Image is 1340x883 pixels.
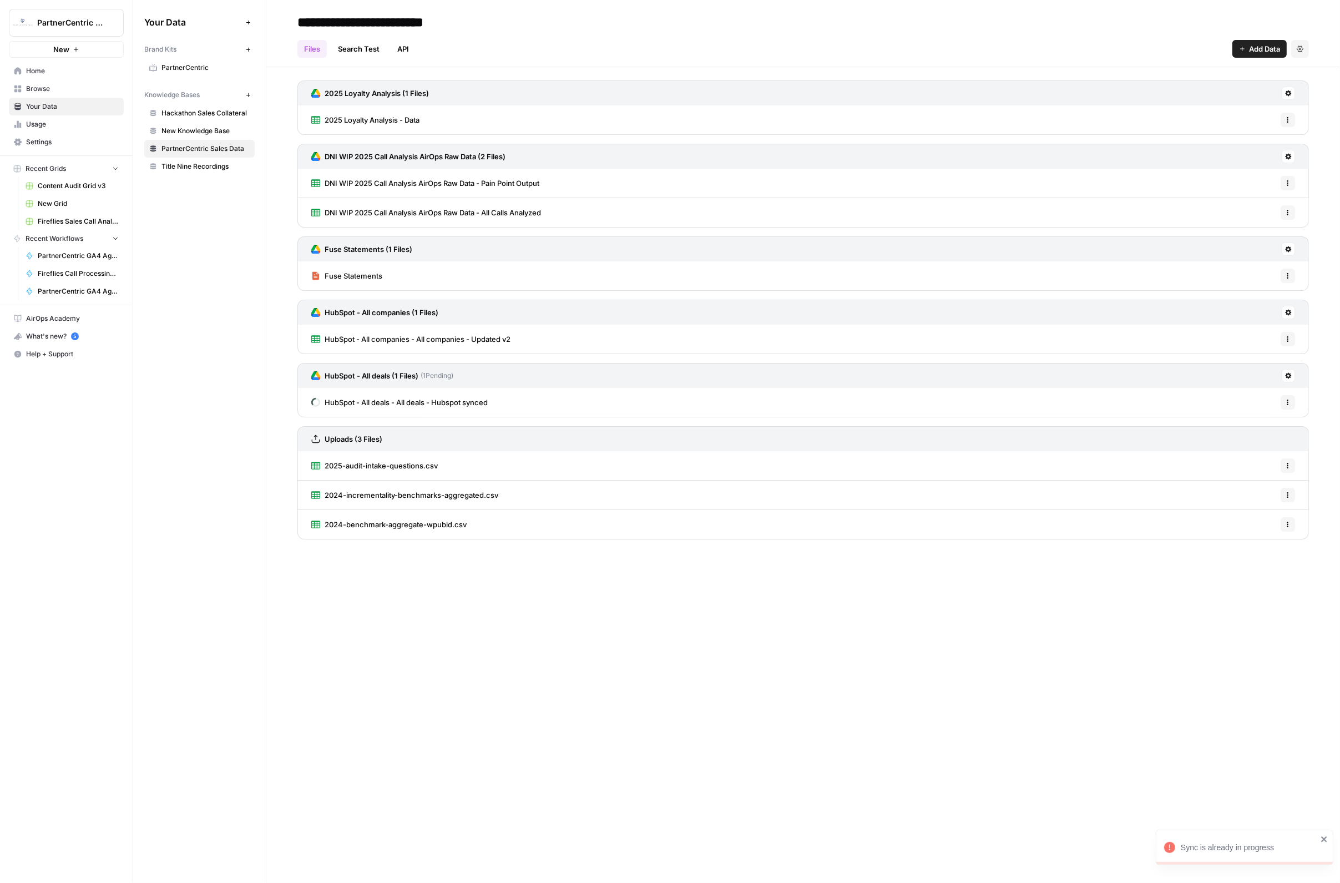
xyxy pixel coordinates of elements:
[325,178,539,189] span: DNI WIP 2025 Call Analysis AirOps Raw Data - Pain Point Output
[161,108,250,118] span: Hackathon Sales Collateral
[38,199,119,209] span: New Grid
[26,66,119,76] span: Home
[144,90,200,100] span: Knowledge Bases
[9,62,124,80] a: Home
[26,349,119,359] span: Help + Support
[325,433,382,445] h3: Uploads (3 Files)
[38,216,119,226] span: Fireflies Sales Call Analysis For CS
[9,133,124,151] a: Settings
[9,115,124,133] a: Usage
[21,177,124,195] a: Content Audit Grid v3
[26,164,66,174] span: Recent Grids
[311,510,467,539] a: 2024-benchmark-aggregate-wpubid.csv
[311,300,438,325] a: HubSpot - All companies (1 Files)
[161,63,250,73] span: PartnerCentric
[325,244,412,255] h3: Fuse Statements (1 Files)
[325,207,541,218] span: DNI WIP 2025 Call Analysis AirOps Raw Data - All Calls Analyzed
[26,102,119,112] span: Your Data
[311,105,419,134] a: 2025 Loyalty Analysis - Data
[1321,835,1328,844] button: close
[9,327,124,345] button: What's new? 5
[38,251,119,261] span: PartnerCentric GA4 Agent - Leads - SQLs
[26,84,119,94] span: Browse
[311,198,541,227] a: DNI WIP 2025 Call Analysis AirOps Raw Data - All Calls Analyzed
[73,334,76,339] text: 5
[325,307,438,318] h3: HubSpot - All companies (1 Files)
[311,261,382,290] a: Fuse Statements
[144,16,241,29] span: Your Data
[26,234,83,244] span: Recent Workflows
[311,169,539,198] a: DNI WIP 2025 Call Analysis AirOps Raw Data - Pain Point Output
[37,17,104,28] span: PartnerCentric Sales Tools
[9,9,124,37] button: Workspace: PartnerCentric Sales Tools
[9,160,124,177] button: Recent Grids
[325,519,467,530] span: 2024-benchmark-aggregate-wpubid.csv
[325,114,419,125] span: 2025 Loyalty Analysis - Data
[9,328,123,345] div: What's new?
[9,230,124,247] button: Recent Workflows
[325,88,429,99] h3: 2025 Loyalty Analysis (1 Files)
[325,370,418,381] h3: HubSpot - All deals (1 Files)
[325,397,488,408] span: HubSpot - All deals - All deals - Hubspot synced
[144,44,176,54] span: Brand Kits
[311,388,488,417] a: HubSpot - All deals - All deals - Hubspot synced
[26,137,119,147] span: Settings
[311,325,510,354] a: HubSpot - All companies - All companies - Updated v2
[144,104,255,122] a: Hackathon Sales Collateral
[325,334,510,345] span: HubSpot - All companies - All companies - Updated v2
[161,162,250,171] span: Title Nine Recordings
[325,270,382,281] span: Fuse Statements
[311,237,412,261] a: Fuse Statements (1 Files)
[9,98,124,115] a: Your Data
[9,80,124,98] a: Browse
[71,332,79,340] a: 5
[325,460,438,471] span: 2025-audit-intake-questions.csv
[311,451,438,480] a: 2025-audit-intake-questions.csv
[9,345,124,363] button: Help + Support
[21,213,124,230] a: Fireflies Sales Call Analysis For CS
[418,371,453,381] span: ( 1 Pending)
[311,481,498,509] a: 2024-incrementality-benchmarks-aggregated.csv
[144,140,255,158] a: PartnerCentric Sales Data
[325,490,498,501] span: 2024-incrementality-benchmarks-aggregated.csv
[53,44,69,55] span: New
[325,151,505,162] h3: DNI WIP 2025 Call Analysis AirOps Raw Data (2 Files)
[331,40,386,58] a: Search Test
[311,364,453,388] a: HubSpot - All deals (1 Files)(1Pending)
[161,144,250,154] span: PartnerCentric Sales Data
[26,119,119,129] span: Usage
[1249,43,1280,54] span: Add Data
[144,59,255,77] a: PartnerCentric
[1232,40,1287,58] button: Add Data
[9,310,124,327] a: AirOps Academy
[311,427,382,451] a: Uploads (3 Files)
[21,195,124,213] a: New Grid
[161,126,250,136] span: New Knowledge Base
[38,269,119,279] span: Fireflies Call Processing for CS
[297,40,327,58] a: Files
[13,13,33,33] img: PartnerCentric Sales Tools Logo
[21,282,124,300] a: PartnerCentric GA4 Agent
[144,122,255,140] a: New Knowledge Base
[9,41,124,58] button: New
[26,314,119,324] span: AirOps Academy
[391,40,416,58] a: API
[311,144,505,169] a: DNI WIP 2025 Call Analysis AirOps Raw Data (2 Files)
[38,181,119,191] span: Content Audit Grid v3
[311,81,429,105] a: 2025 Loyalty Analysis (1 Files)
[1181,842,1317,853] div: Sync is already in progress
[144,158,255,175] a: Title Nine Recordings
[21,265,124,282] a: Fireflies Call Processing for CS
[38,286,119,296] span: PartnerCentric GA4 Agent
[21,247,124,265] a: PartnerCentric GA4 Agent - Leads - SQLs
